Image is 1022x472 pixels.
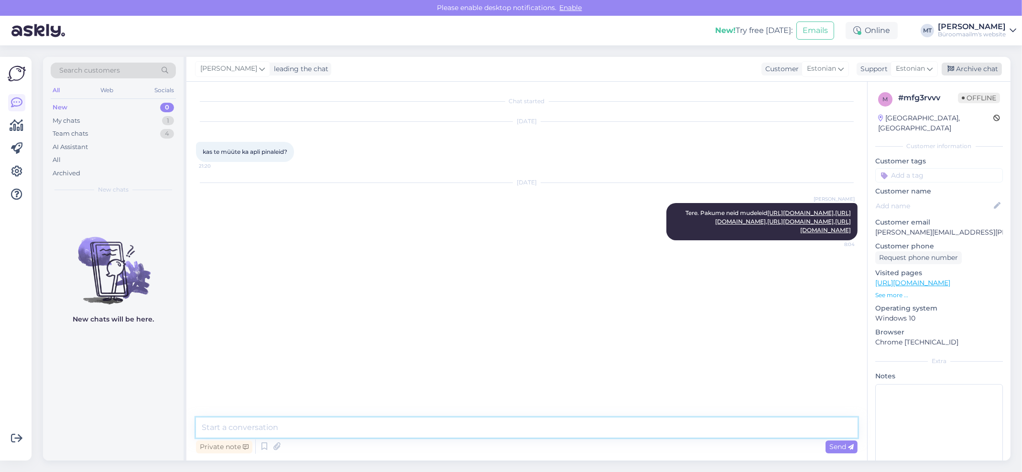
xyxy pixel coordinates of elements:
[200,64,257,74] span: [PERSON_NAME]
[59,65,120,75] span: Search customers
[51,84,62,97] div: All
[875,279,950,287] a: [URL][DOMAIN_NAME]
[796,21,834,40] button: Emails
[53,142,88,152] div: AI Assistant
[196,440,252,453] div: Private note
[875,303,1003,313] p: Operating system
[98,185,129,194] span: New chats
[875,217,1003,227] p: Customer email
[53,103,67,112] div: New
[875,227,1003,237] p: [PERSON_NAME][EMAIL_ADDRESS][PERSON_NAME][DOMAIN_NAME]
[270,64,328,74] div: leading the chat
[921,24,934,37] div: MT
[162,116,174,126] div: 1
[875,337,1003,347] p: Chrome [TECHNICAL_ID]
[875,156,1003,166] p: Customer tags
[875,251,962,264] div: Request phone number
[942,63,1002,75] div: Archive chat
[99,84,116,97] div: Web
[938,31,1006,38] div: Büroomaailm's website
[876,201,992,211] input: Add name
[875,371,1003,381] p: Notes
[875,241,1003,251] p: Customer phone
[896,64,925,74] span: Estonian
[685,209,851,234] span: Tere. Pakume neid mudeleid , , ,
[875,357,1003,365] div: Extra
[160,129,174,139] div: 4
[875,327,1003,337] p: Browser
[715,26,736,35] b: New!
[53,129,88,139] div: Team chats
[958,93,1000,103] span: Offline
[203,148,287,155] span: kas te müüte ka apli pinaleid?
[53,116,80,126] div: My chats
[875,142,1003,150] div: Customer information
[875,313,1003,323] p: Windows 10
[898,92,958,104] div: # mfg3rvvv
[814,195,855,203] span: [PERSON_NAME]
[761,64,799,74] div: Customer
[196,117,858,126] div: [DATE]
[875,186,1003,196] p: Customer name
[938,23,1006,31] div: [PERSON_NAME]
[767,218,834,225] a: [URL][DOMAIN_NAME]
[196,97,858,106] div: Chat started
[160,103,174,112] div: 0
[152,84,176,97] div: Socials
[938,23,1016,38] a: [PERSON_NAME]Büroomaailm's website
[829,442,854,451] span: Send
[883,96,888,103] span: m
[878,113,993,133] div: [GEOGRAPHIC_DATA], [GEOGRAPHIC_DATA]
[53,155,61,165] div: All
[846,22,898,39] div: Online
[196,178,858,187] div: [DATE]
[199,162,235,170] span: 21:20
[767,209,834,216] a: [URL][DOMAIN_NAME]
[8,64,26,83] img: Askly Logo
[875,168,1003,182] input: Add a tag
[557,3,585,12] span: Enable
[715,25,793,36] div: Try free [DATE]:
[819,241,855,248] span: 8:04
[875,291,1003,300] p: See more ...
[857,64,888,74] div: Support
[807,64,836,74] span: Estonian
[53,169,80,178] div: Archived
[43,220,184,306] img: No chats
[73,314,154,324] p: New chats will be here.
[875,268,1003,278] p: Visited pages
